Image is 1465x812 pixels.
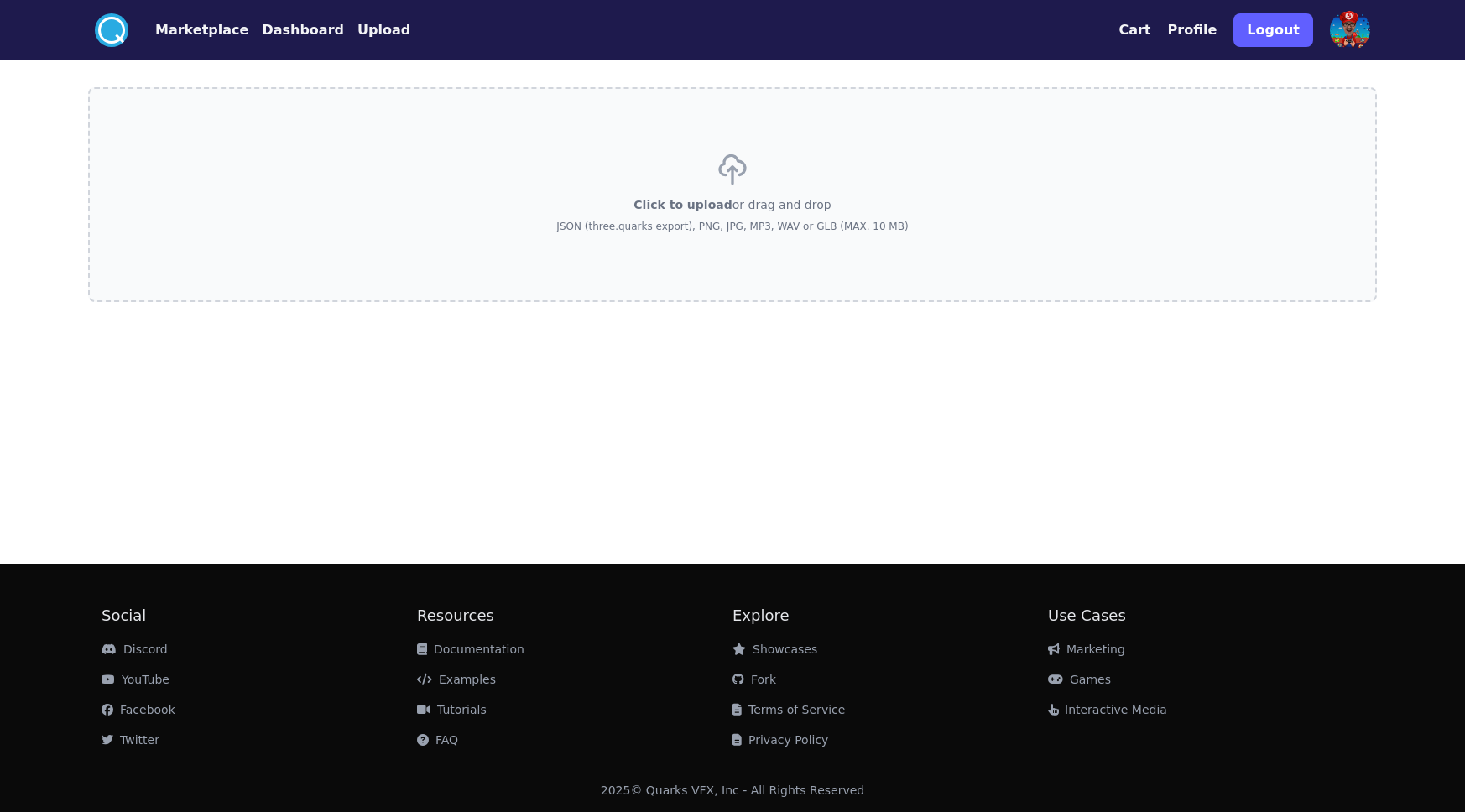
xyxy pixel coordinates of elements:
[128,20,248,40] a: Marketplace
[102,673,169,686] a: YouTube
[344,20,410,40] a: Upload
[417,733,458,747] a: FAQ
[732,733,828,747] a: Privacy Policy
[262,20,344,40] button: Dashboard
[1330,10,1370,50] img: profile
[633,198,732,211] span: Click to upload
[1048,604,1363,627] h2: Use Cases
[556,220,908,233] p: JSON (three.quarks export), PNG, JPG, MP3, WAV or GLB (MAX. 10 MB)
[1233,13,1313,47] button: Logout
[1118,20,1150,40] button: Cart
[417,604,732,627] h2: Resources
[1048,643,1125,656] a: Marketing
[102,604,417,627] h2: Social
[732,643,817,656] a: Showcases
[417,703,487,716] a: Tutorials
[1048,673,1111,686] a: Games
[1233,7,1313,54] a: Logout
[732,703,845,716] a: Terms of Service
[601,782,865,799] div: 2025 © Quarks VFX, Inc - All Rights Reserved
[1168,20,1217,40] button: Profile
[417,673,496,686] a: Examples
[732,604,1048,627] h2: Explore
[102,643,168,656] a: Discord
[357,20,410,40] button: Upload
[417,643,524,656] a: Documentation
[732,673,776,686] a: Fork
[102,733,159,747] a: Twitter
[155,20,248,40] button: Marketplace
[248,20,344,40] a: Dashboard
[633,196,831,213] p: or drag and drop
[102,703,175,716] a: Facebook
[1048,703,1167,716] a: Interactive Media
